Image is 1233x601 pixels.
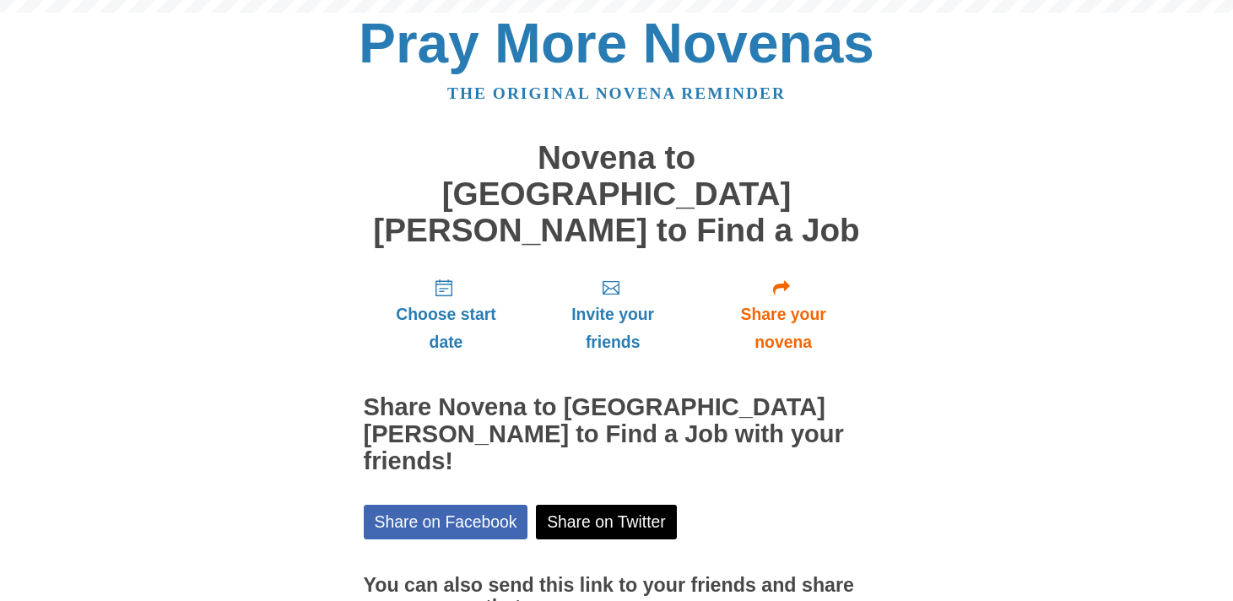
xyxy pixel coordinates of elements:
a: Choose start date [364,265,529,365]
h1: Novena to [GEOGRAPHIC_DATA][PERSON_NAME] to Find a Job [364,140,870,248]
a: Pray More Novenas [359,12,874,74]
span: Share your novena [714,300,853,356]
a: Share on Twitter [536,505,677,539]
span: Choose start date [381,300,512,356]
h2: Share Novena to [GEOGRAPHIC_DATA][PERSON_NAME] to Find a Job with your friends! [364,394,870,475]
a: Invite your friends [528,265,696,365]
span: Invite your friends [545,300,679,356]
a: Share your novena [697,265,870,365]
a: The original novena reminder [447,84,786,102]
a: Share on Facebook [364,505,528,539]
